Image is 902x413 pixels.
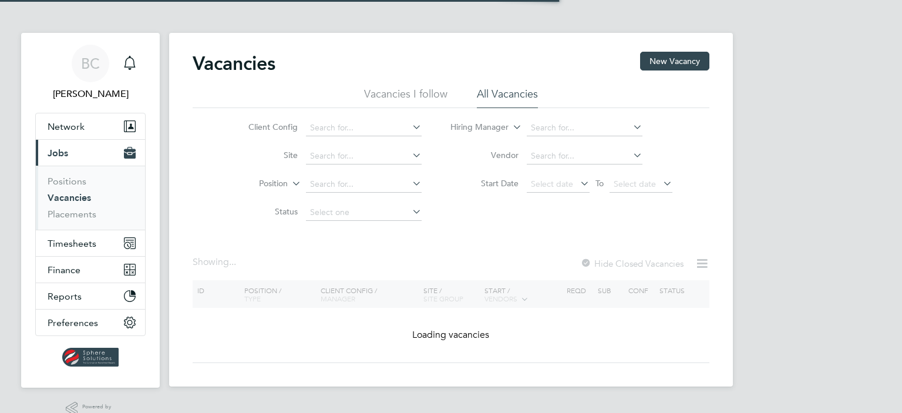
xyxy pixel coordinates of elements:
input: Search for... [527,120,642,136]
a: Positions [48,176,86,187]
button: Reports [36,283,145,309]
span: Reports [48,291,82,302]
li: Vacancies I follow [364,87,447,108]
img: spheresolutions-logo-retina.png [62,348,119,367]
span: Select date [614,179,656,189]
label: Position [220,178,288,190]
label: Status [230,206,298,217]
input: Search for... [306,176,422,193]
button: New Vacancy [640,52,709,70]
span: BC [81,56,100,71]
input: Search for... [306,120,422,136]
button: Preferences [36,310,145,335]
button: Network [36,113,145,139]
label: Vendor [451,150,519,160]
label: Hiring Manager [441,122,509,133]
span: Briony Carr [35,87,146,101]
span: Jobs [48,147,68,159]
input: Select one [306,204,422,221]
span: Powered by [82,402,115,412]
button: Timesheets [36,230,145,256]
span: Finance [48,264,80,276]
input: Search for... [306,148,422,164]
a: BC[PERSON_NAME] [35,45,146,101]
label: Client Config [230,122,298,132]
span: Timesheets [48,238,96,249]
li: All Vacancies [477,87,538,108]
div: Jobs [36,166,145,230]
a: Go to home page [35,348,146,367]
a: Placements [48,209,96,220]
label: Start Date [451,178,519,189]
nav: Main navigation [21,33,160,388]
button: Finance [36,257,145,283]
span: Network [48,121,85,132]
a: Vacancies [48,192,91,203]
span: Preferences [48,317,98,328]
span: Select date [531,179,573,189]
label: Hide Closed Vacancies [580,258,684,269]
button: Jobs [36,140,145,166]
h2: Vacancies [193,52,275,75]
input: Search for... [527,148,642,164]
span: To [592,176,607,191]
label: Site [230,150,298,160]
span: ... [229,256,236,268]
div: Showing [193,256,238,268]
